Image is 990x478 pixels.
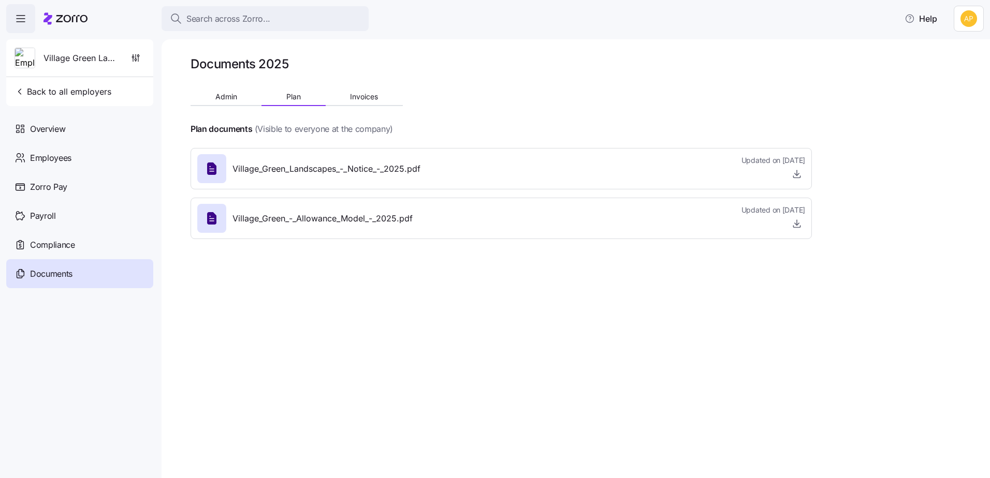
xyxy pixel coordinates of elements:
[232,212,413,225] span: Village_Green_-_Allowance_Model_-_2025.pdf
[215,93,237,100] span: Admin
[14,85,111,98] span: Back to all employers
[232,162,420,175] span: Village_Green_Landscapes_-_Notice_-_2025.pdf
[30,238,75,251] span: Compliance
[896,8,945,29] button: Help
[6,259,153,288] a: Documents
[43,52,118,65] span: Village Green Landscapes
[191,123,253,135] h4: Plan documents
[905,12,937,25] span: Help
[6,172,153,201] a: Zorro Pay
[30,181,67,193] span: Zorro Pay
[30,152,71,165] span: Employees
[960,10,977,27] img: 0cde023fa4344edf39c6fb2771ee5dcf
[6,201,153,230] a: Payroll
[191,56,288,72] h1: Documents 2025
[10,81,115,102] button: Back to all employers
[15,48,35,69] img: Employer logo
[6,114,153,143] a: Overview
[6,230,153,259] a: Compliance
[162,6,369,31] button: Search across Zorro...
[30,210,56,222] span: Payroll
[350,93,378,100] span: Invoices
[6,143,153,172] a: Employees
[30,267,72,280] span: Documents
[255,123,393,136] span: (Visible to everyone at the company)
[286,93,301,100] span: Plan
[30,123,65,136] span: Overview
[741,205,805,215] span: Updated on [DATE]
[741,155,805,166] span: Updated on [DATE]
[186,12,270,25] span: Search across Zorro...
